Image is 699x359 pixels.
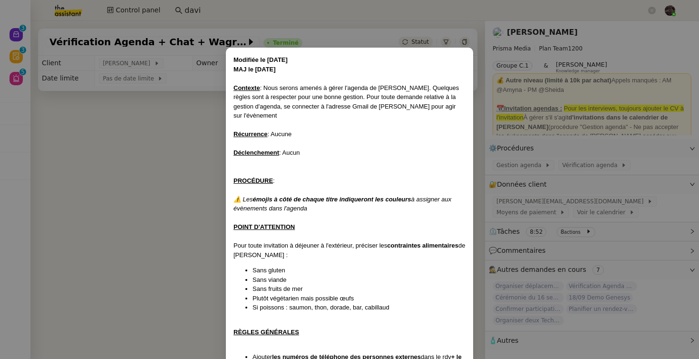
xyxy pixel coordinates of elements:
[233,84,260,91] u: Contexte
[233,196,253,203] em: ⚠️ Les
[233,130,268,138] u: Récurrence
[233,149,279,156] u: Déclenchement
[233,223,295,230] u: POINT D'ATTENTION
[233,83,466,120] div: : Nous serons amenés à gérer l'agenda de [PERSON_NAME]. Quelques règles sont à respecter pour une...
[233,66,276,73] strong: MAJ le [DATE]
[253,196,411,203] em: émojis à côté de chaque titre indiqueront les couleurs
[233,56,288,63] strong: Modifiée le [DATE]
[233,176,466,186] div: :
[233,241,466,259] div: Pour toute invitation à déjeuner à l'extérieur, préciser les de [PERSON_NAME] :
[252,275,466,285] li: Sans viande
[233,329,299,336] u: RÈGLES GÉNÉRALES
[233,148,466,158] div: : Aucun
[252,266,466,275] li: Sans gluten
[252,294,466,303] li: Plutôt végétarien mais possible œufs
[233,130,466,139] div: : Aucune
[252,303,466,312] li: Si poissons : saumon, thon, dorade, bar, cabillaud
[387,242,458,249] strong: contraintes alimentaires
[233,177,273,184] u: PROCÉDURE
[252,284,466,294] li: Sans fruits de mer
